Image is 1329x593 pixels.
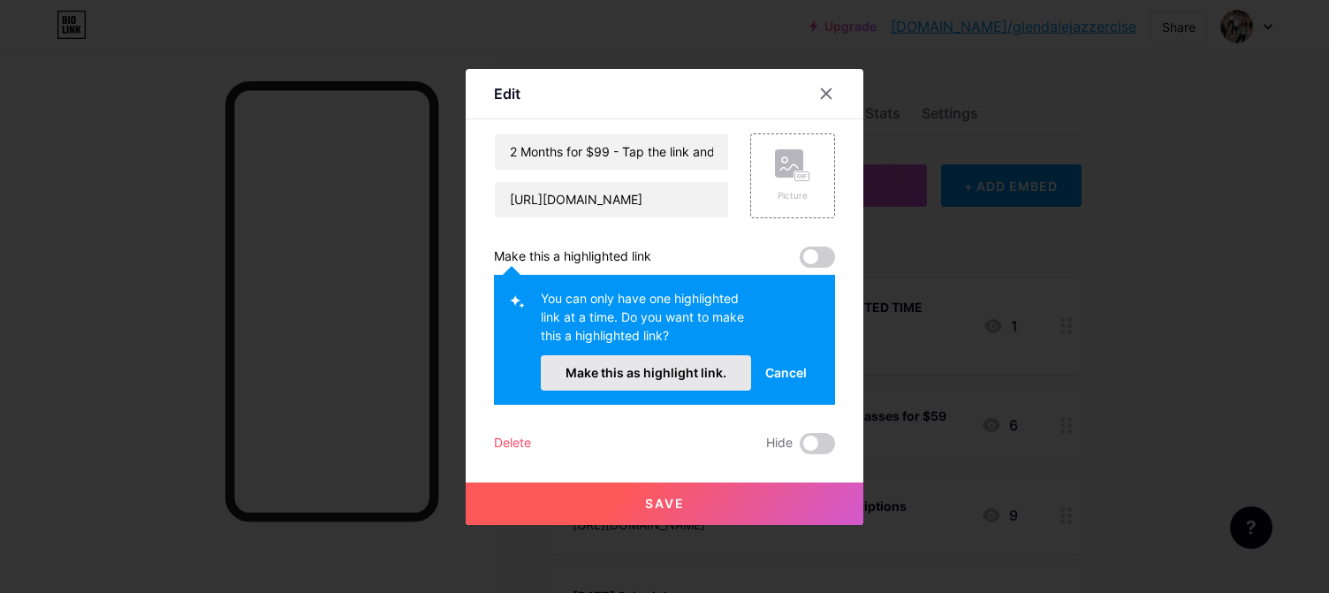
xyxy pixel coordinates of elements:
[541,289,751,355] div: You can only have one highlighted link at a time. Do you want to make this a highlighted link?
[645,496,685,511] span: Save
[466,483,863,525] button: Save
[541,355,751,391] button: Make this as highlight link.
[494,433,531,454] div: Delete
[566,365,726,380] span: Make this as highlight link.
[766,433,793,454] span: Hide
[494,247,651,268] div: Make this a highlighted link
[495,134,728,170] input: Title
[494,83,520,104] div: Edit
[495,182,728,217] input: URL
[775,189,810,202] div: Picture
[765,363,807,382] span: Cancel
[751,355,821,391] button: Cancel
